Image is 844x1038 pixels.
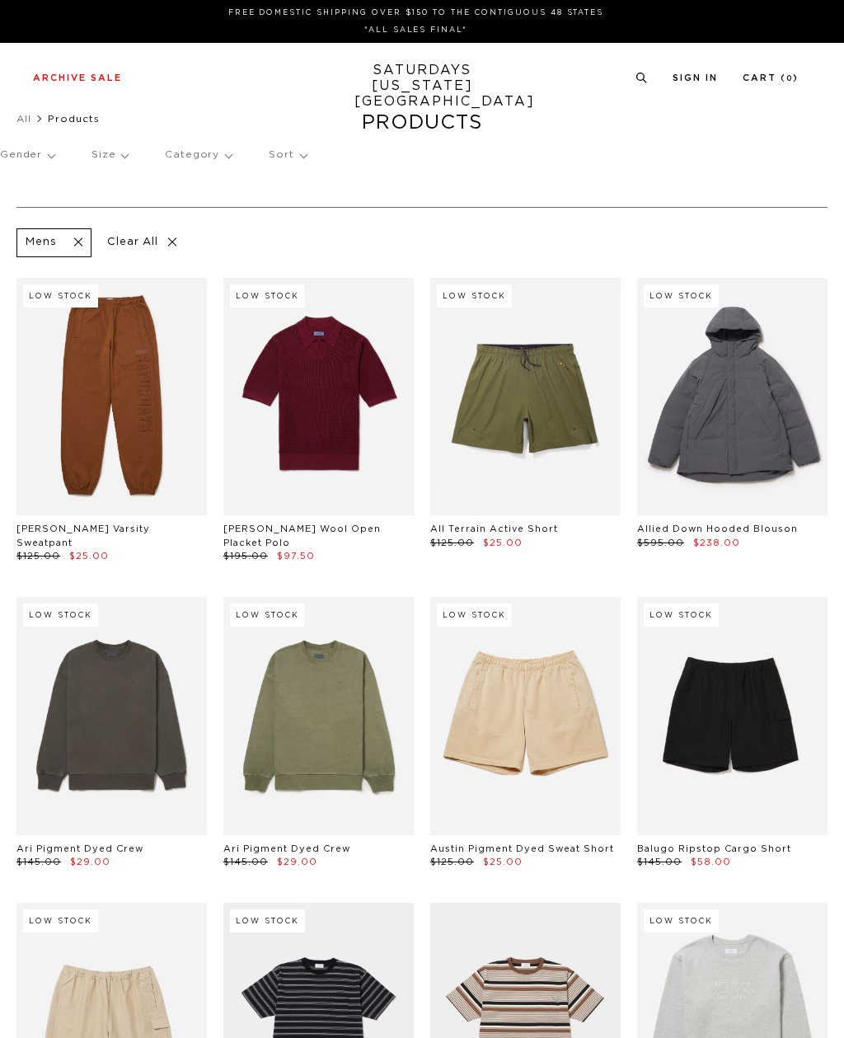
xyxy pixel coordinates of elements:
[23,909,98,932] div: Low Stock
[100,228,185,257] p: Clear All
[691,857,731,867] span: $58.00
[483,857,523,867] span: $25.00
[483,538,523,547] span: $25.00
[637,857,682,867] span: $145.00
[637,538,684,547] span: $595.00
[743,73,799,82] a: Cart (0)
[16,857,61,867] span: $145.00
[673,73,718,82] a: Sign In
[277,552,315,561] span: $97.50
[437,284,512,308] div: Low Stock
[16,552,60,561] span: $125.00
[223,524,381,547] a: [PERSON_NAME] Wool Open Placket Polo
[430,857,474,867] span: $125.00
[786,75,793,82] small: 0
[223,857,268,867] span: $145.00
[644,284,719,308] div: Low Stock
[230,284,305,308] div: Low Stock
[91,136,128,174] p: Size
[23,284,98,308] div: Low Stock
[637,524,798,533] a: Allied Down Hooded Blouson
[165,136,232,174] p: Category
[26,236,56,250] p: Mens
[230,909,305,932] div: Low Stock
[16,114,31,124] a: All
[437,604,512,627] div: Low Stock
[644,604,719,627] div: Low Stock
[69,552,109,561] span: $25.00
[70,857,110,867] span: $29.00
[23,604,98,627] div: Low Stock
[693,538,740,547] span: $238.00
[637,844,791,853] a: Balugo Ripstop Cargo Short
[40,24,792,36] p: *ALL SALES FINAL*
[277,857,317,867] span: $29.00
[430,524,558,533] a: All Terrain Active Short
[269,136,306,174] p: Sort
[33,73,122,82] a: Archive Sale
[430,844,614,853] a: Austin Pigment Dyed Sweat Short
[430,538,474,547] span: $125.00
[354,63,490,110] a: SATURDAYS[US_STATE][GEOGRAPHIC_DATA]
[40,7,792,19] p: FREE DOMESTIC SHIPPING OVER $150 TO THE CONTIGUOUS 48 STATES
[16,524,150,547] a: [PERSON_NAME] Varsity Sweatpant
[223,844,350,853] a: Ari Pigment Dyed Crew
[230,604,305,627] div: Low Stock
[16,844,143,853] a: Ari Pigment Dyed Crew
[48,114,100,124] span: Products
[223,552,268,561] span: $195.00
[644,909,719,932] div: Low Stock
